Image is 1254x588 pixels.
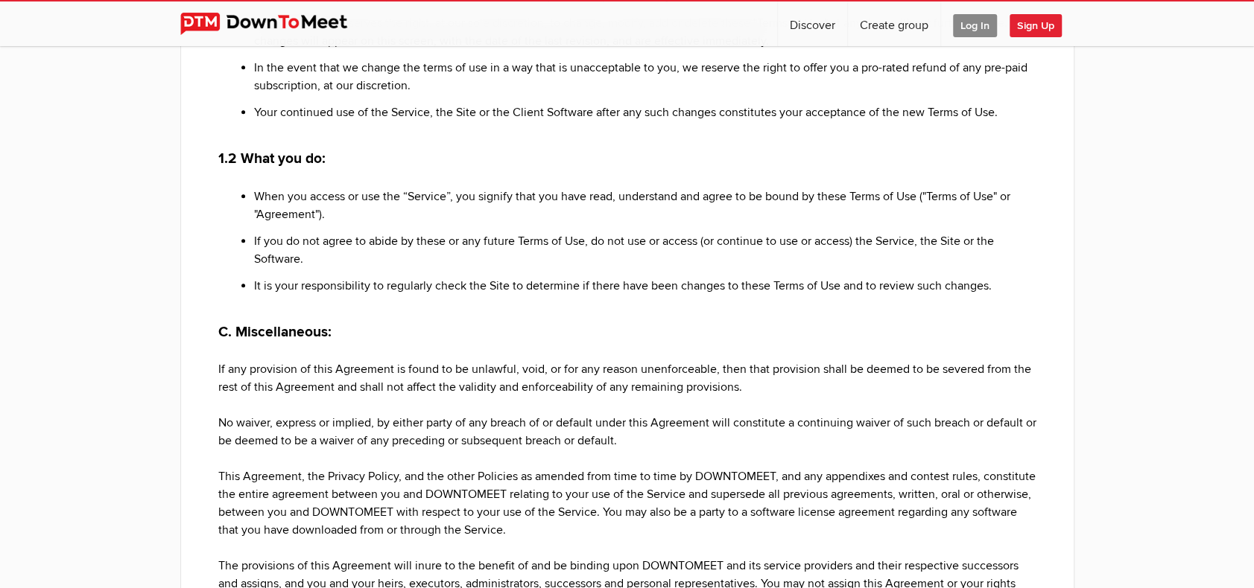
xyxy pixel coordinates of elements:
[778,1,847,46] a: Discover
[180,13,370,35] img: DownToMeet
[218,396,1036,450] p: No waiver, express or implied, by either party of any breach of or default under this Agreement w...
[218,450,1036,539] p: This Agreement, the Privacy Policy, and the other Policies as amended from time to time by DOWNTO...
[254,188,1036,232] li: When you access or use the “Service”, you signify that you have read, understand and agree to be ...
[218,342,1036,396] p: If any provision of this Agreement is found to be unlawful, void, or for any reason unenforceable...
[218,130,1036,170] h3: 1.2 What you do:
[848,1,940,46] a: Create group
[254,232,1036,277] li: If you do not agree to abide by these or any future Terms of Use, do not use or access (or contin...
[1010,1,1074,46] a: Sign Up
[953,14,997,37] span: Log In
[941,1,1009,46] a: Log In
[254,59,1036,103] li: In the event that we change the terms of use in a way that is unacceptable to you, we reserve the...
[1010,14,1062,37] span: Sign Up
[218,304,1036,343] h3: C. Miscellaneous:
[254,103,1036,130] li: Your continued use of the Service, the Site or the Client Software after any such changes constit...
[254,277,1036,304] li: It is your responsibility to regularly check the Site to determine if there have been changes to ...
